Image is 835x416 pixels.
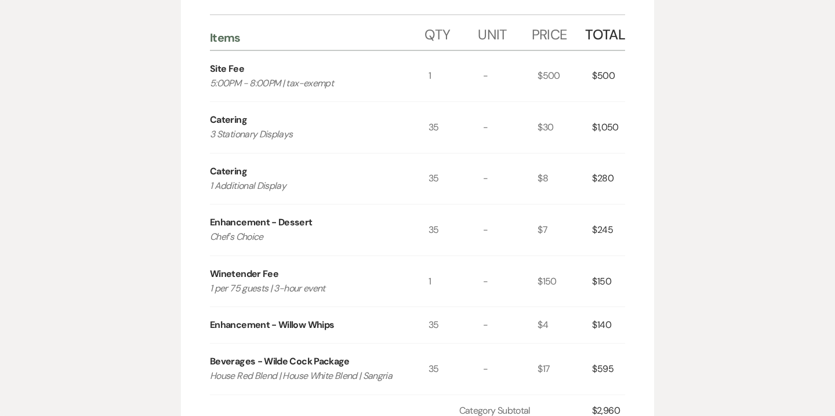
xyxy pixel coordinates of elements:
[429,205,483,256] div: 35
[429,51,483,102] div: 1
[210,318,334,332] div: Enhancement - Willow Whips
[592,344,625,395] div: $595
[210,267,278,281] div: Winetender Fee
[538,256,592,307] div: $150
[429,344,483,395] div: 35
[210,368,406,384] p: House Red Blend | House White Blend | Sangria
[210,127,406,142] p: 3 Stationary Displays
[483,256,538,307] div: -
[210,76,406,91] p: 5:00PM - 8:00PM | tax-exempt
[210,178,406,194] p: 1 Additional Display
[592,256,625,307] div: $150
[538,51,592,102] div: $500
[429,154,483,205] div: 35
[538,205,592,256] div: $7
[585,15,625,50] div: Total
[592,154,625,205] div: $280
[429,307,483,343] div: 35
[592,307,625,343] div: $140
[483,102,538,153] div: -
[538,307,592,343] div: $4
[210,30,424,45] div: Items
[592,102,625,153] div: $1,050
[483,205,538,256] div: -
[210,281,406,296] p: 1 per 75 guests | 3-hour event
[210,216,313,229] div: Enhancement - Dessert
[592,205,625,256] div: $245
[429,102,483,153] div: 35
[210,355,350,368] div: Beverages - Wilde Cock Package
[483,344,538,395] div: -
[538,344,592,395] div: $17
[483,307,538,343] div: -
[210,165,247,178] div: Catering
[478,15,531,50] div: Unit
[538,154,592,205] div: $8
[483,154,538,205] div: -
[210,229,406,245] p: Chef's Choice
[592,51,625,102] div: $500
[532,15,585,50] div: Price
[483,51,538,102] div: -
[210,62,244,76] div: Site Fee
[538,102,592,153] div: $30
[210,113,247,127] div: Catering
[429,256,483,307] div: 1
[424,15,478,50] div: Qty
